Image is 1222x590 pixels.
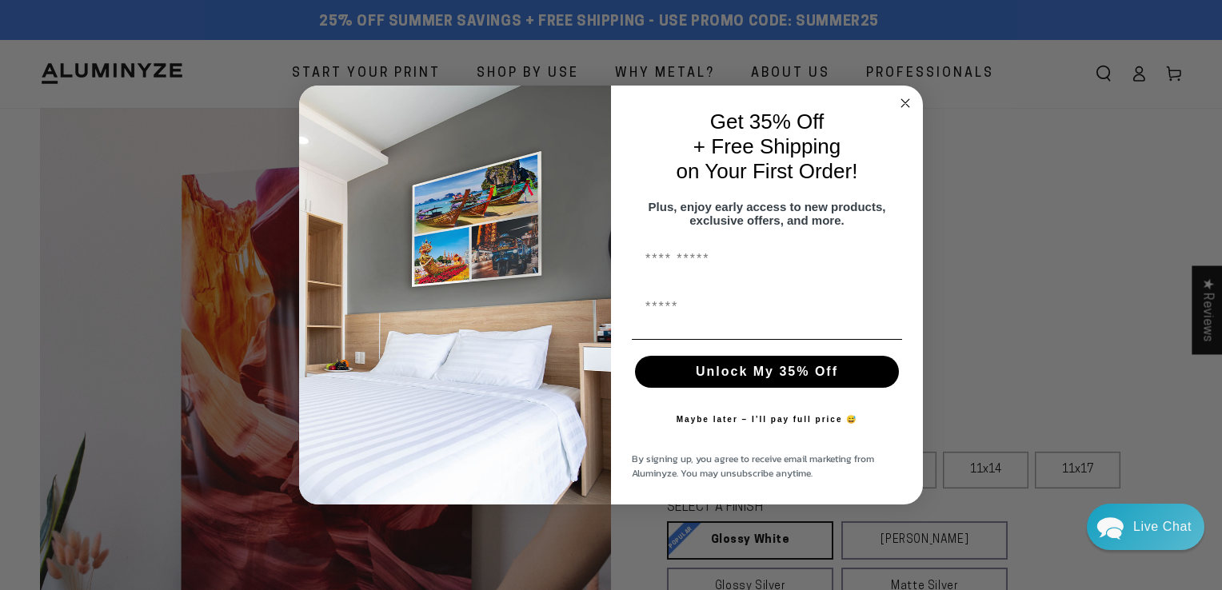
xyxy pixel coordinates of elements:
img: underline [632,339,902,340]
div: Chat widget toggle [1087,504,1204,550]
span: on Your First Order! [677,159,858,183]
img: 728e4f65-7e6c-44e2-b7d1-0292a396982f.jpeg [299,86,611,504]
button: Close dialog [896,94,915,113]
span: Plus, enjoy early access to new products, exclusive offers, and more. [649,200,886,227]
div: Contact Us Directly [1133,504,1192,550]
button: Maybe later – I’ll pay full price 😅 [669,404,866,436]
span: Get 35% Off [710,110,825,134]
span: By signing up, you agree to receive email marketing from Aluminyze. You may unsubscribe anytime. [632,452,874,480]
button: Unlock My 35% Off [635,356,899,388]
span: + Free Shipping [693,134,841,158]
